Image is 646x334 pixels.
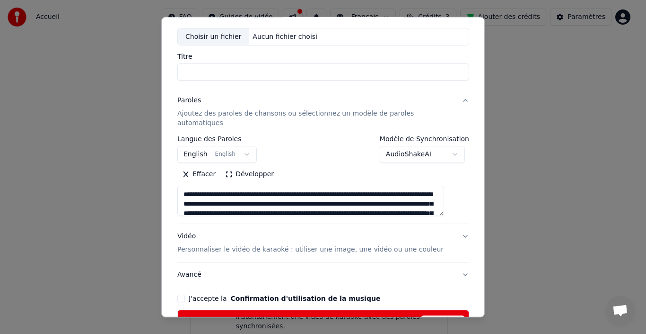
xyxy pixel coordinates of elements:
div: Vidéo [177,232,444,254]
button: Effacer [177,167,220,182]
p: Ajoutez des paroles de chansons ou sélectionnez un modèle de paroles automatiques [177,109,454,128]
button: Avancé [177,262,469,287]
label: Audio [189,11,208,18]
label: Langue des Paroles [177,135,257,142]
div: Choisir un fichier [178,28,249,45]
div: Paroles [177,96,201,105]
span: Actualiser [420,316,465,326]
button: Développer [220,167,279,182]
div: ParolesAjoutez des paroles de chansons ou sélectionnez un modèle de paroles automatiques [177,135,469,224]
label: Titre [177,53,469,60]
div: Aucun fichier choisi [249,32,321,41]
button: J'accepte la [230,295,380,302]
span: Insuffisant de crédits, cliquez ici pour ajouter plus [193,316,334,324]
button: VidéoPersonnaliser le vidéo de karaoké : utiliser une image, une vidéo ou une couleur [177,224,469,262]
label: Vidéo [226,11,244,18]
label: J'accepte la [189,295,380,302]
label: Modèle de Synchronisation [379,135,469,142]
button: ParolesAjoutez des paroles de chansons ou sélectionnez un modèle de paroles automatiques [177,88,469,135]
p: Personnaliser le vidéo de karaoké : utiliser une image, une vidéo ou une couleur [177,245,444,254]
label: URL [264,11,277,18]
